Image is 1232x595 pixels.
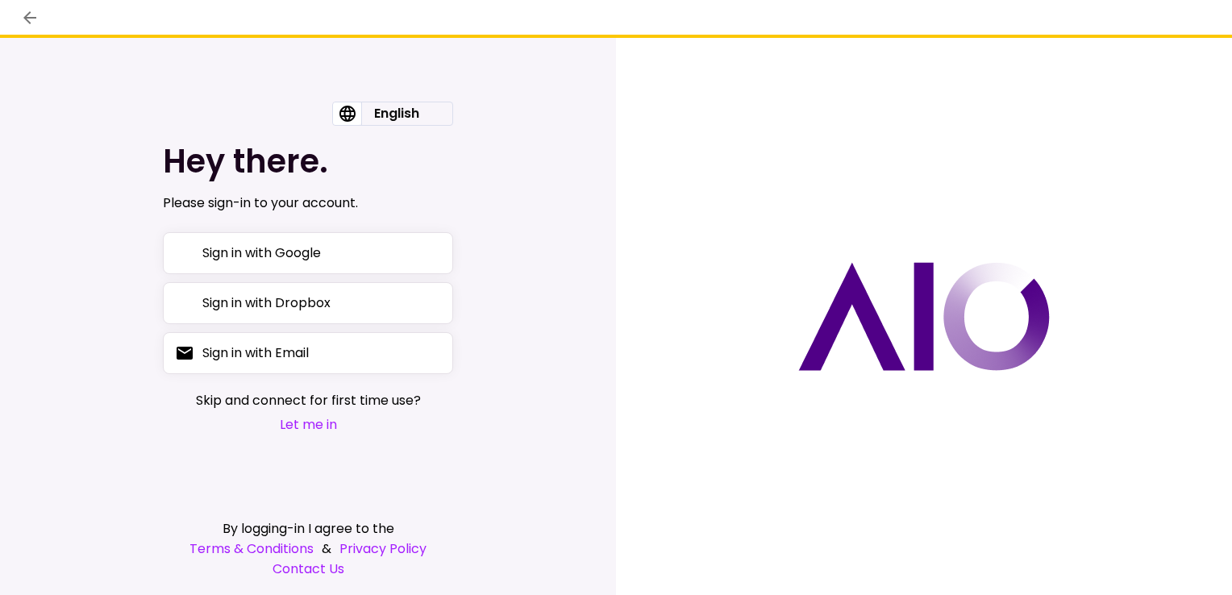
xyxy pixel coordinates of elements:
[163,539,453,559] div: &
[163,193,453,213] div: Please sign-in to your account.
[361,102,432,125] div: English
[202,343,309,363] div: Sign in with Email
[196,390,421,410] span: Skip and connect for first time use?
[798,262,1050,371] img: AIO logo
[163,142,453,181] h1: Hey there.
[163,559,453,579] a: Contact Us
[202,243,321,263] div: Sign in with Google
[196,414,421,435] button: Let me in
[339,539,427,559] a: Privacy Policy
[16,4,44,31] button: back
[163,332,453,374] button: Sign in with Email
[163,232,453,274] button: Sign in with Google
[189,539,314,559] a: Terms & Conditions
[202,293,331,313] div: Sign in with Dropbox
[163,518,453,539] div: By logging-in I agree to the
[163,282,453,324] button: Sign in with Dropbox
